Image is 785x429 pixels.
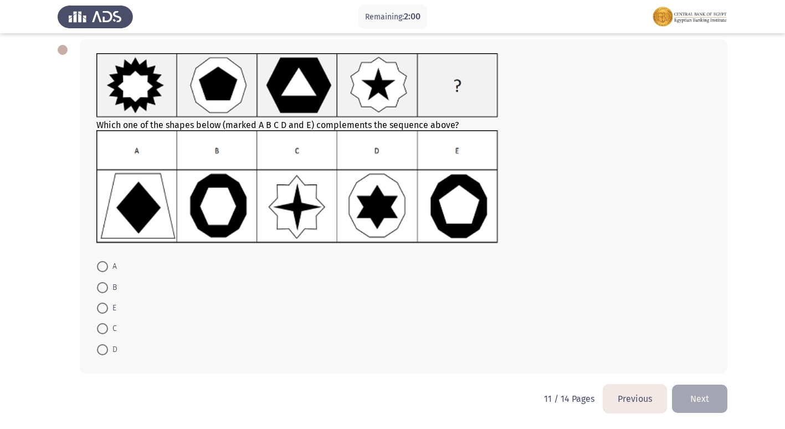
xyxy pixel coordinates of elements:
img: UkFYMDA4NkJfdXBkYXRlZF9DQVRfMjAyMS5wbmcxNjIyMDMzMDM0MDMy.png [96,130,498,243]
span: C [108,322,117,335]
span: 2:00 [404,11,420,22]
div: Which one of the shapes below (marked A B C D and E) complements the sequence above? [96,53,711,246]
p: 11 / 14 Pages [544,394,594,404]
img: Assessment logo of FOCUS Assessment 3 Modules EN [652,1,727,32]
img: Assess Talent Management logo [58,1,133,32]
span: A [108,260,117,273]
span: D [108,343,117,356]
span: B [108,281,117,294]
p: Remaining: [365,10,420,24]
button: load next page [672,385,727,413]
span: E [108,302,116,315]
button: load previous page [603,385,666,413]
img: UkFYMDA4NkFfQ0FUXzIwMjEucG5nMTYyMjAzMjk5NTY0Mw==.png [96,53,498,118]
